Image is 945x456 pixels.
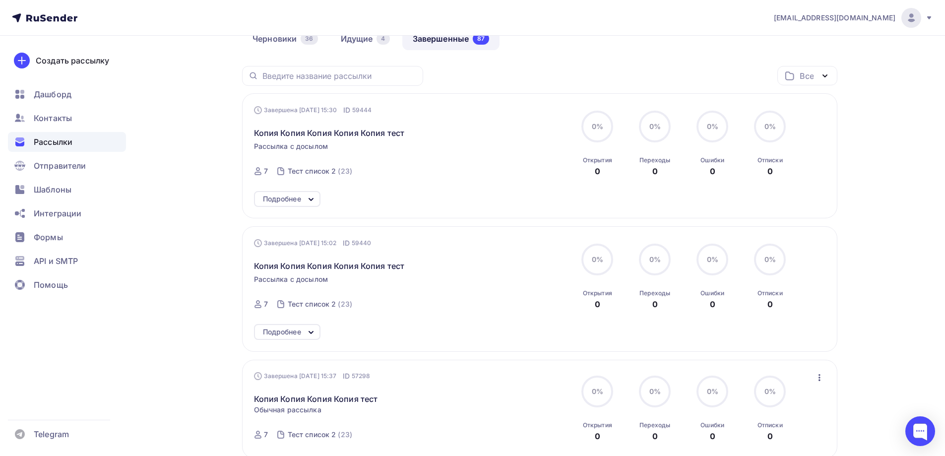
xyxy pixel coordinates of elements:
span: 0% [649,122,661,130]
span: Копия Копия Копия Копия Копия тест [254,127,405,139]
div: Ошибки [700,156,724,164]
div: Тест список 2 [288,430,336,440]
a: Завершенные87 [402,27,500,50]
span: Формы [34,231,63,243]
span: Дашборд [34,88,71,100]
span: ID [343,105,350,115]
input: Введите название рассылки [262,70,417,81]
a: Рассылки [8,132,126,152]
div: Ошибки [700,421,724,429]
span: 57298 [352,371,371,381]
span: Копия Копия Копия Копия Копия тест [254,260,405,272]
span: 0% [764,122,776,130]
a: Копия Копия Копия Копия тест [254,393,378,405]
span: 59444 [352,105,372,115]
button: Все [777,66,837,85]
div: Тест список 2 [288,166,336,176]
div: (23) [338,299,352,309]
span: Обычная рассылка [254,405,321,415]
span: 0% [592,122,603,130]
div: Подробнее [263,193,301,205]
span: Помощь [34,279,68,291]
span: 0% [592,387,603,395]
span: ID [343,238,350,248]
div: 36 [301,33,317,45]
div: Открытия [583,289,612,297]
span: 0% [649,255,661,263]
span: ID [343,371,350,381]
div: Подробнее [263,326,301,338]
span: Отправители [34,160,86,172]
div: 0 [710,165,715,177]
div: (23) [338,430,352,440]
div: 0 [595,165,600,177]
div: Завершена [DATE] 15:37 [254,371,371,381]
span: API и SMTP [34,255,78,267]
div: Отписки [757,289,783,297]
div: Создать рассылку [36,55,109,66]
span: 0% [707,255,718,263]
a: Тест список 2 (23) [287,427,353,443]
span: 0% [707,122,718,130]
a: Шаблоны [8,180,126,199]
div: Тест список 2 [288,299,336,309]
div: 0 [652,298,658,310]
a: Контакты [8,108,126,128]
a: Идущие4 [330,27,400,50]
a: Отправители [8,156,126,176]
span: Telegram [34,428,69,440]
span: Шаблоны [34,184,71,195]
span: Рассылка с досылом [254,141,328,151]
div: 0 [595,298,600,310]
div: 7 [264,166,268,176]
div: 0 [595,430,600,442]
a: [EMAIL_ADDRESS][DOMAIN_NAME] [774,8,933,28]
div: 7 [264,430,268,440]
span: Рассылка с досылом [254,274,328,284]
div: (23) [338,166,352,176]
span: 0% [764,255,776,263]
span: 0% [707,387,718,395]
span: Контакты [34,112,72,124]
div: 0 [767,165,773,177]
a: Тест список 2 (23) [287,163,353,179]
div: Переходы [639,421,670,429]
a: Черновики36 [242,27,328,50]
div: Открытия [583,421,612,429]
span: Рассылки [34,136,72,148]
div: Переходы [639,289,670,297]
div: Завершена [DATE] 15:02 [254,238,372,248]
div: 0 [710,298,715,310]
div: 87 [473,33,489,45]
span: 0% [592,255,603,263]
div: 0 [710,430,715,442]
div: 4 [377,33,389,45]
div: Ошибки [700,289,724,297]
span: 0% [649,387,661,395]
div: Переходы [639,156,670,164]
div: 0 [767,298,773,310]
div: Отписки [757,156,783,164]
a: Тест список 2 (23) [287,296,353,312]
div: Завершена [DATE] 15:30 [254,105,372,115]
div: Отписки [757,421,783,429]
div: 7 [264,299,268,309]
div: Все [800,70,814,82]
a: Формы [8,227,126,247]
span: 59440 [352,238,372,248]
div: 0 [767,430,773,442]
div: Открытия [583,156,612,164]
div: 0 [652,165,658,177]
span: [EMAIL_ADDRESS][DOMAIN_NAME] [774,13,895,23]
a: Дашборд [8,84,126,104]
span: 0% [764,387,776,395]
span: Интеграции [34,207,81,219]
div: 0 [652,430,658,442]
